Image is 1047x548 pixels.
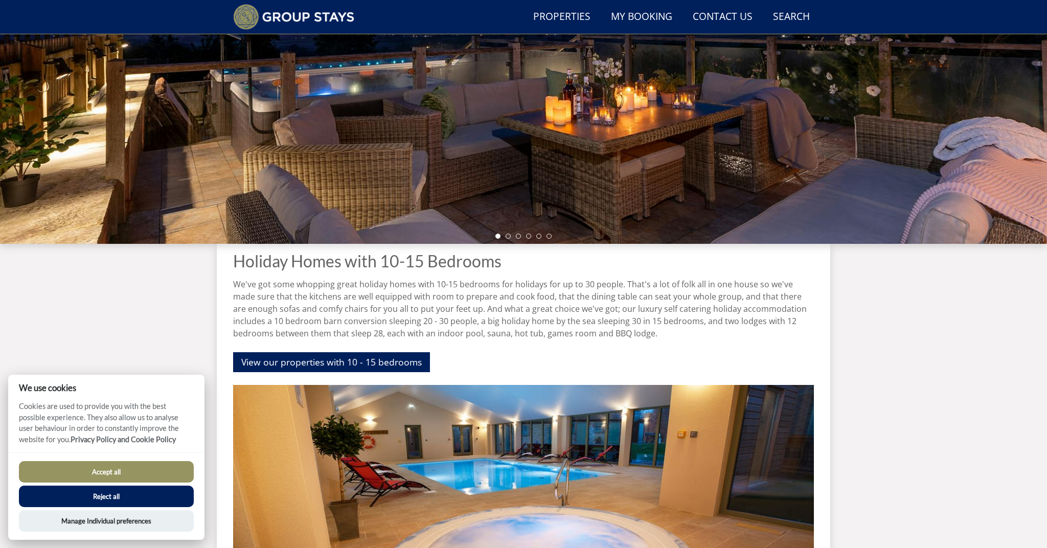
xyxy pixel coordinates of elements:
a: Properties [529,6,595,29]
a: View our properties with 10 - 15 bedrooms [233,352,430,372]
button: Accept all [19,461,194,483]
h1: Holiday Homes with 10-15 Bedrooms [233,252,814,270]
button: Manage Individual preferences [19,510,194,532]
p: Cookies are used to provide you with the best possible experience. They also allow us to analyse ... [8,401,204,452]
button: Reject all [19,486,194,507]
p: We've got some whopping great holiday homes with 10-15 bedrooms for holidays for up to 30 people.... [233,278,814,339]
a: Privacy Policy and Cookie Policy [71,435,176,444]
h2: We use cookies [8,383,204,393]
a: Contact Us [689,6,757,29]
a: Search [769,6,814,29]
a: My Booking [607,6,676,29]
img: Group Stays [233,4,354,30]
